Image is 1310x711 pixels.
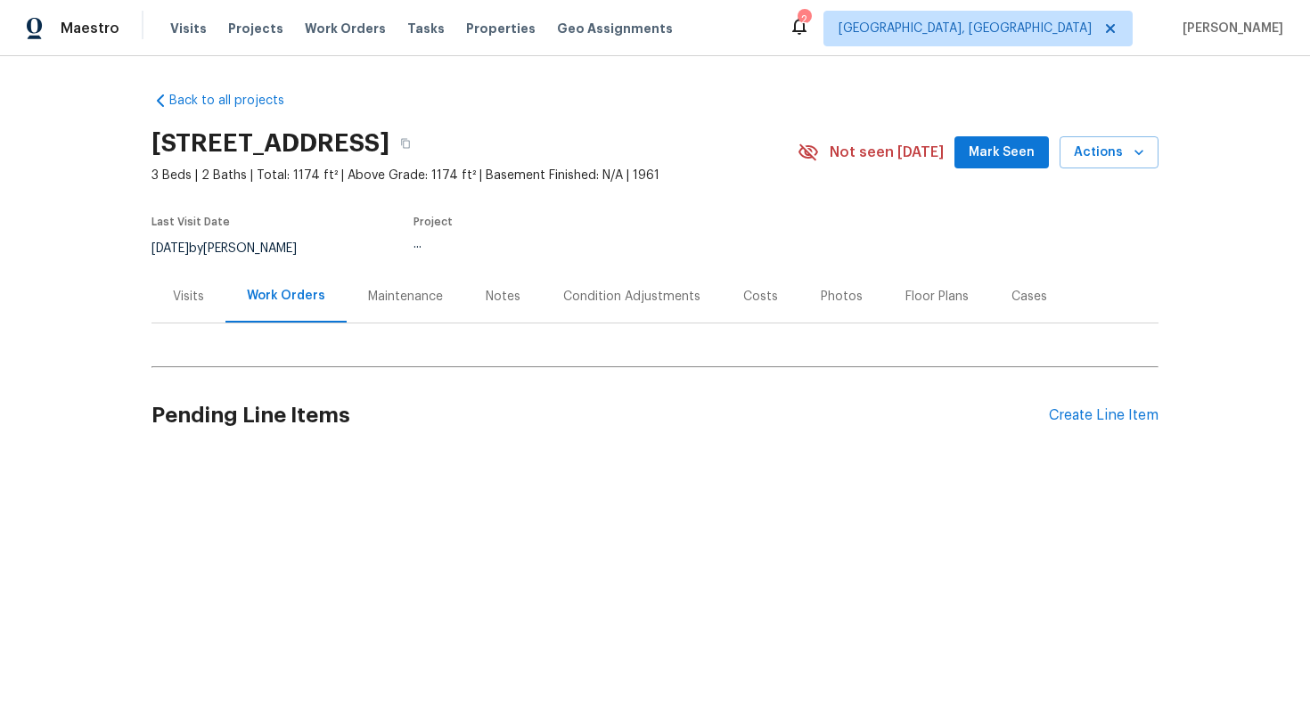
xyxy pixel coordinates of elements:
span: Project [413,217,453,227]
div: Floor Plans [905,288,969,306]
h2: [STREET_ADDRESS] [151,135,389,152]
span: Maestro [61,20,119,37]
div: by [PERSON_NAME] [151,238,318,259]
span: Tasks [407,22,445,35]
h2: Pending Line Items [151,374,1049,457]
span: Projects [228,20,283,37]
button: Actions [1060,136,1159,169]
span: [PERSON_NAME] [1175,20,1283,37]
button: Mark Seen [954,136,1049,169]
div: Work Orders [247,287,325,305]
span: 3 Beds | 2 Baths | Total: 1174 ft² | Above Grade: 1174 ft² | Basement Finished: N/A | 1961 [151,167,798,184]
div: ... [413,238,756,250]
div: Cases [1011,288,1047,306]
span: Not seen [DATE] [830,143,944,161]
span: Properties [466,20,536,37]
span: Actions [1074,142,1144,164]
span: Geo Assignments [557,20,673,37]
span: Work Orders [305,20,386,37]
a: Back to all projects [151,92,323,110]
span: Mark Seen [969,142,1035,164]
span: Visits [170,20,207,37]
span: Last Visit Date [151,217,230,227]
div: Create Line Item [1049,407,1159,424]
button: Copy Address [389,127,422,159]
span: [DATE] [151,242,189,255]
div: Notes [486,288,520,306]
div: Maintenance [368,288,443,306]
div: Costs [743,288,778,306]
div: Photos [821,288,863,306]
div: Visits [173,288,204,306]
span: [GEOGRAPHIC_DATA], [GEOGRAPHIC_DATA] [839,20,1092,37]
div: 2 [798,11,810,29]
div: Condition Adjustments [563,288,700,306]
